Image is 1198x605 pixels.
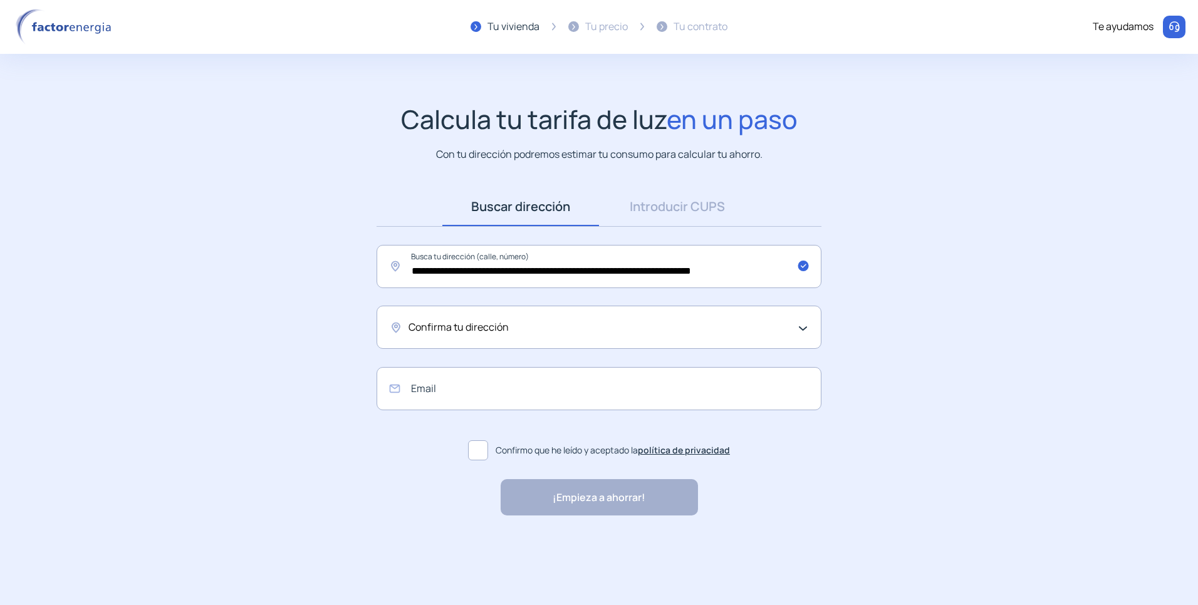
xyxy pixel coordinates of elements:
[585,19,628,35] div: Tu precio
[442,187,599,226] a: Buscar dirección
[487,19,539,35] div: Tu vivienda
[667,101,798,137] span: en un paso
[638,444,730,456] a: política de privacidad
[674,19,727,35] div: Tu contrato
[436,147,763,162] p: Con tu dirección podremos estimar tu consumo para calcular tu ahorro.
[496,443,730,457] span: Confirmo que he leído y aceptado la
[599,187,756,226] a: Introducir CUPS
[1168,21,1180,33] img: llamar
[401,104,798,135] h1: Calcula tu tarifa de luz
[13,9,119,45] img: logo factor
[409,319,509,336] span: Confirma tu dirección
[1093,19,1154,35] div: Te ayudamos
